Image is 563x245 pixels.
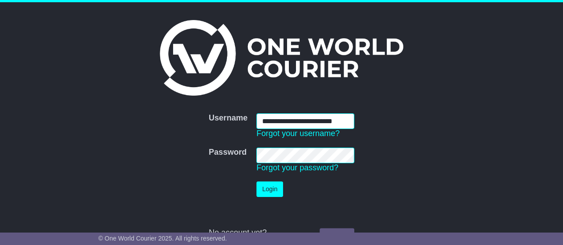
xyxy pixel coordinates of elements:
div: No account yet? [209,228,354,238]
label: Password [209,148,247,157]
button: Login [256,181,283,197]
a: Register [320,228,354,244]
a: Forgot your password? [256,163,338,172]
label: Username [209,113,247,123]
a: Forgot your username? [256,129,340,138]
img: One World [160,20,403,96]
span: © One World Courier 2025. All rights reserved. [98,235,227,242]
